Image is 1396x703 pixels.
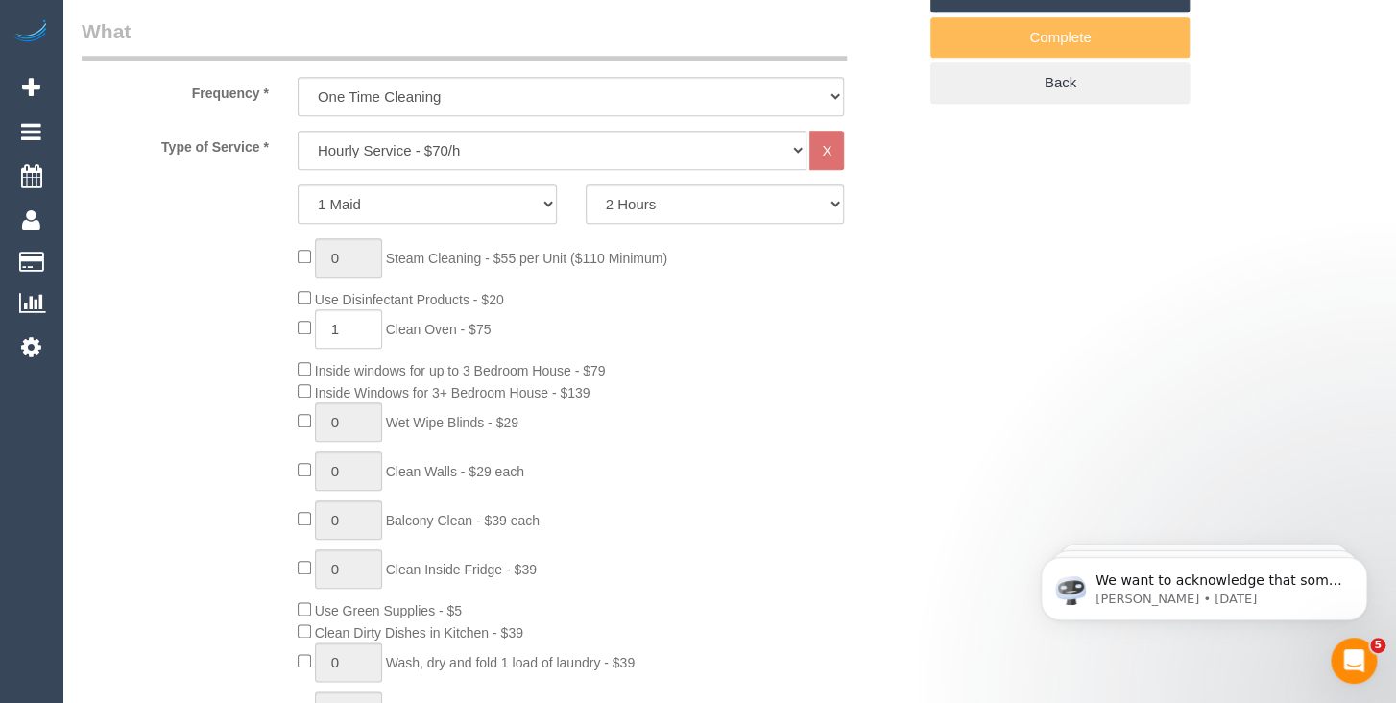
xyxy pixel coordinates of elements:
span: Use Green Supplies - $5 [315,603,462,618]
span: We want to acknowledge that some users may be experiencing lag or slower performance in our softw... [84,56,330,319]
label: Frequency * [67,77,283,103]
span: Inside Windows for 3+ Bedroom House - $139 [315,385,590,400]
iframe: Intercom notifications message [1012,517,1396,651]
p: Message from Ellie, sent 1w ago [84,74,331,91]
span: Wash, dry and fold 1 load of laundry - $39 [386,655,635,670]
span: Wet Wipe Blinds - $29 [386,415,518,430]
span: Clean Dirty Dishes in Kitchen - $39 [315,625,523,641]
span: Clean Oven - $75 [386,322,492,337]
legend: What [82,17,847,61]
span: Inside windows for up to 3 Bedroom House - $79 [315,363,606,378]
span: Steam Cleaning - $55 per Unit ($110 Minimum) [386,251,667,266]
span: Balcony Clean - $39 each [386,513,540,528]
iframe: Intercom live chat [1331,638,1377,684]
span: Use Disinfectant Products - $20 [315,292,504,307]
span: Clean Walls - $29 each [386,464,524,479]
a: Back [930,62,1190,103]
img: Automaid Logo [12,19,50,46]
label: Type of Service * [67,131,283,157]
span: 5 [1370,638,1385,653]
span: Clean Inside Fridge - $39 [386,562,537,577]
